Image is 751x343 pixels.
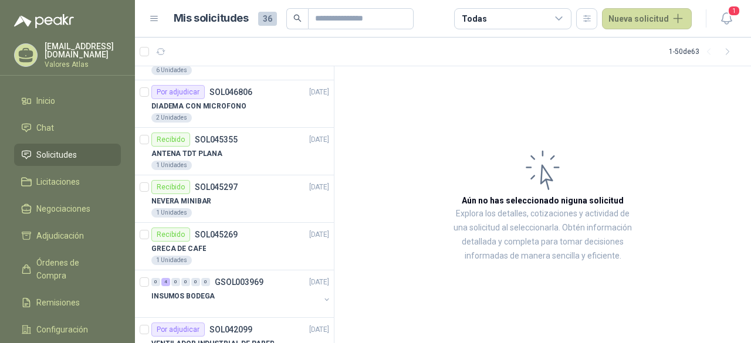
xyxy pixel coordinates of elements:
[135,223,334,270] a: RecibidoSOL045269[DATE] GRECA DE CAFE1 Unidades
[151,243,206,254] p: GRECA DE CAFE
[14,225,121,247] a: Adjudicación
[14,14,74,28] img: Logo peakr
[14,171,121,193] a: Licitaciones
[14,252,121,287] a: Órdenes de Compra
[151,101,246,112] p: DIADEMA CON MICROFONO
[151,133,190,147] div: Recibido
[151,278,160,286] div: 0
[36,94,55,107] span: Inicio
[215,278,263,286] p: GSOL003969
[728,5,740,16] span: 1
[309,134,329,145] p: [DATE]
[309,182,329,193] p: [DATE]
[293,14,302,22] span: search
[209,325,252,334] p: SOL042099
[36,175,80,188] span: Licitaciones
[258,12,277,26] span: 36
[151,208,192,218] div: 1 Unidades
[135,80,334,128] a: Por adjudicarSOL046806[DATE] DIADEMA CON MICROFONO2 Unidades
[36,256,110,282] span: Órdenes de Compra
[452,207,634,263] p: Explora los detalles, cotizaciones y actividad de una solicitud al seleccionarla. Obtén informaci...
[135,175,334,223] a: RecibidoSOL045297[DATE] NEVERA MINIBAR1 Unidades
[135,128,334,175] a: RecibidoSOL045355[DATE] ANTENA TDT PLANA1 Unidades
[309,324,329,335] p: [DATE]
[171,278,180,286] div: 0
[151,161,192,170] div: 1 Unidades
[14,144,121,166] a: Solicitudes
[174,10,249,27] h1: Mis solicitudes
[195,183,238,191] p: SOL045297
[462,194,624,207] h3: Aún no has seleccionado niguna solicitud
[151,196,211,207] p: NEVERA MINIBAR
[195,230,238,239] p: SOL045269
[716,8,737,29] button: 1
[14,198,121,220] a: Negociaciones
[462,12,486,25] div: Todas
[161,278,170,286] div: 4
[191,278,200,286] div: 0
[151,322,205,337] div: Por adjudicar
[151,227,190,242] div: Recibido
[602,8,692,29] button: Nueva solicitud
[151,291,215,302] p: INSUMOS BODEGA
[151,85,205,99] div: Por adjudicar
[36,229,84,242] span: Adjudicación
[14,291,121,314] a: Remisiones
[309,229,329,240] p: [DATE]
[151,113,192,123] div: 2 Unidades
[151,275,331,313] a: 0 4 0 0 0 0 GSOL003969[DATE] INSUMOS BODEGA
[151,180,190,194] div: Recibido
[36,202,90,215] span: Negociaciones
[14,117,121,139] a: Chat
[14,90,121,112] a: Inicio
[309,277,329,288] p: [DATE]
[209,88,252,96] p: SOL046806
[14,318,121,341] a: Configuración
[36,148,77,161] span: Solicitudes
[181,278,190,286] div: 0
[151,148,222,159] p: ANTENA TDT PLANA
[36,323,88,336] span: Configuración
[669,42,737,61] div: 1 - 50 de 63
[45,42,121,59] p: [EMAIL_ADDRESS][DOMAIN_NAME]
[45,61,121,68] p: Valores Atlas
[36,296,80,309] span: Remisiones
[309,87,329,98] p: [DATE]
[36,121,54,134] span: Chat
[151,256,192,265] div: 1 Unidades
[195,135,238,144] p: SOL045355
[201,278,210,286] div: 0
[151,66,192,75] div: 6 Unidades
